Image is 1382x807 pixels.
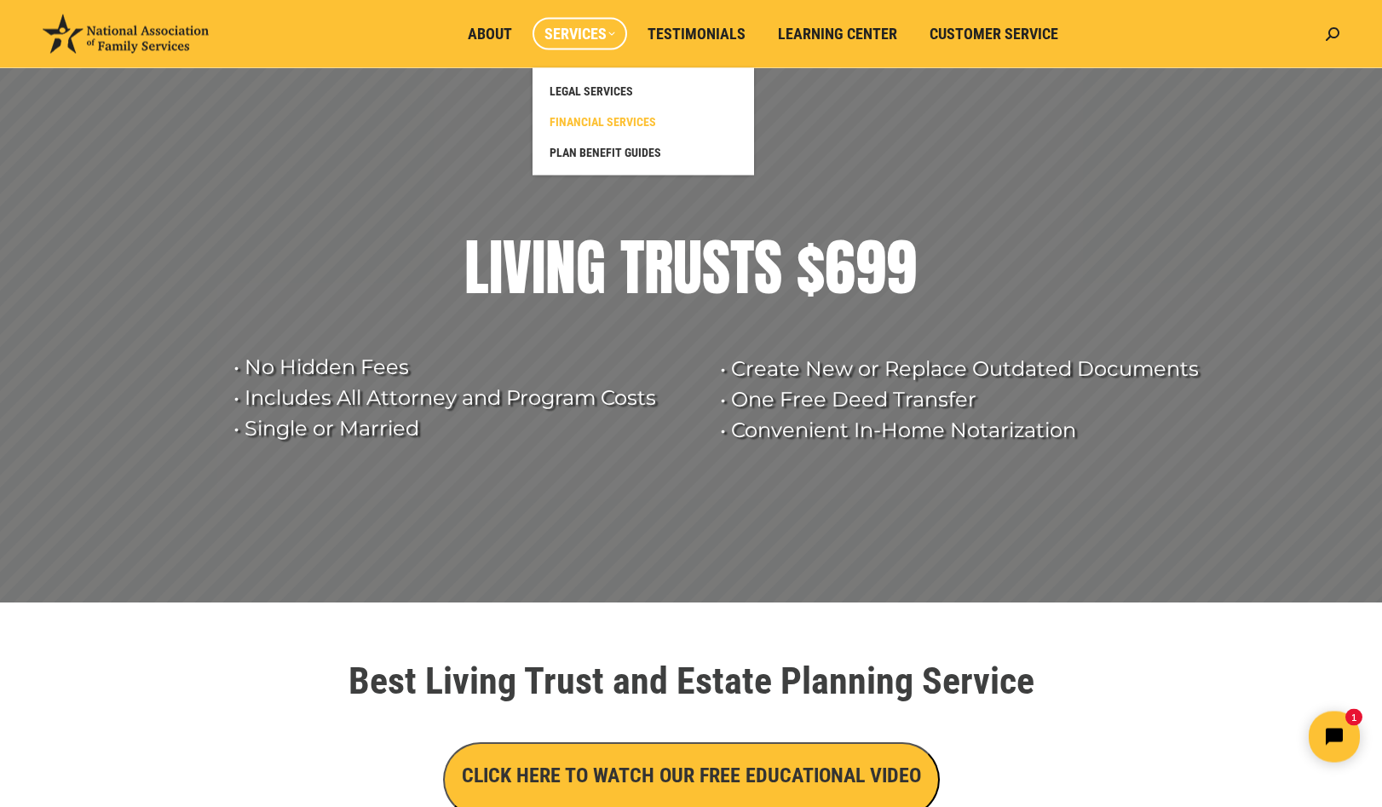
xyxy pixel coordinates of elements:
[673,233,702,302] div: U
[825,233,855,302] div: 6
[766,18,909,50] a: Learning Center
[648,25,746,43] span: Testimonials
[544,25,615,43] span: Services
[576,233,606,302] div: G
[541,137,746,168] a: PLAN BENEFIT GUIDES
[503,233,532,302] div: V
[1081,697,1374,777] iframe: Tidio Chat
[720,354,1214,446] rs-layer: • Create New or Replace Outdated Documents • One Free Deed Transfer • Convenient In-Home Notariza...
[644,233,673,302] div: R
[886,233,917,302] div: 9
[636,18,757,50] a: Testimonials
[214,662,1168,700] h1: Best Living Trust and Estate Planning Service
[532,233,545,302] div: I
[778,25,897,43] span: Learning Center
[918,18,1070,50] a: Customer Service
[541,107,746,137] a: FINANCIAL SERVICES
[855,233,886,302] div: 9
[754,233,782,302] div: S
[468,25,512,43] span: About
[456,18,524,50] a: About
[43,14,209,54] img: National Association of Family Services
[702,233,730,302] div: S
[462,761,921,790] h3: CLICK HERE TO WATCH OUR FREE EDUCATIONAL VIDEO
[550,114,656,130] span: FINANCIAL SERVICES
[620,233,644,302] div: T
[443,768,940,786] a: CLICK HERE TO WATCH OUR FREE EDUCATIONAL VIDEO
[545,233,576,302] div: N
[541,76,746,107] a: LEGAL SERVICES
[489,233,503,302] div: I
[930,25,1058,43] span: Customer Service
[550,84,633,99] span: LEGAL SERVICES
[730,233,754,302] div: T
[464,233,489,302] div: L
[550,145,661,160] span: PLAN BENEFIT GUIDES
[233,352,699,444] rs-layer: • No Hidden Fees • Includes All Attorney and Program Costs • Single or Married
[797,233,825,302] div: $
